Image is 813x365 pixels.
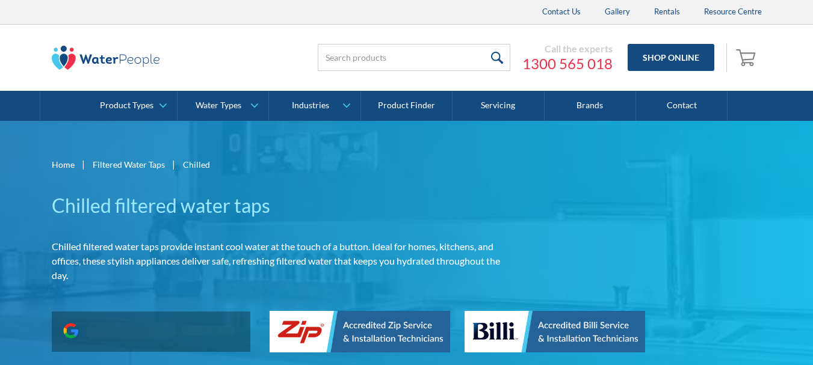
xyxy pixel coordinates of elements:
[733,43,762,72] a: Open empty cart
[736,48,759,67] img: shopping cart
[318,44,510,71] input: Search products
[171,157,177,171] div: |
[269,91,360,121] a: Industries
[628,44,714,71] a: Shop Online
[178,91,268,121] a: Water Types
[81,157,87,171] div: |
[86,91,177,121] a: Product Types
[196,100,241,111] div: Water Types
[52,239,514,283] p: Chilled filtered water taps provide instant cool water at the touch of a button. Ideal for homes,...
[522,55,613,73] a: 1300 565 018
[292,100,329,111] div: Industries
[545,91,636,121] a: Brands
[453,91,544,121] a: Servicing
[361,91,453,121] a: Product Finder
[52,158,75,171] a: Home
[636,91,728,121] a: Contact
[100,100,153,111] div: Product Types
[52,191,514,220] h1: Chilled filtered water taps
[522,43,613,55] div: Call the experts
[183,158,210,171] div: Chilled
[52,46,160,70] img: The Water People
[93,158,165,171] a: Filtered Water Taps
